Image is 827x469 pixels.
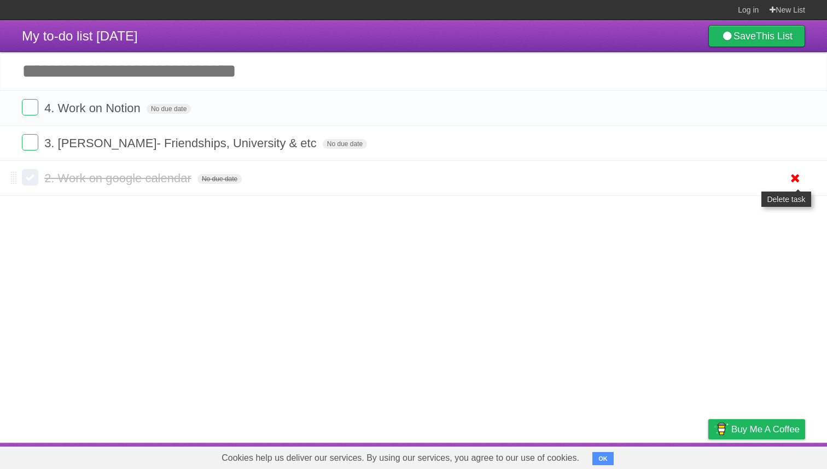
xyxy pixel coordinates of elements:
[22,169,38,186] label: Done
[22,28,138,43] span: My to-do list [DATE]
[44,136,319,150] span: 3. [PERSON_NAME]- Friendships, University & etc
[22,134,38,150] label: Done
[592,452,614,465] button: OK
[714,420,729,438] img: Buy me a coffee
[657,445,681,466] a: Terms
[708,419,805,439] a: Buy me a coffee
[211,447,590,469] span: Cookies help us deliver our services. By using our services, you agree to our use of cookies.
[563,445,586,466] a: About
[147,104,191,114] span: No due date
[736,445,805,466] a: Suggest a feature
[44,171,194,185] span: 2. Work on google calendar
[708,25,805,47] a: SaveThis List
[44,101,143,115] span: 4. Work on Notion
[599,445,643,466] a: Developers
[756,31,793,42] b: This List
[694,445,723,466] a: Privacy
[197,174,242,184] span: No due date
[731,420,800,439] span: Buy me a coffee
[323,139,367,149] span: No due date
[22,99,38,115] label: Done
